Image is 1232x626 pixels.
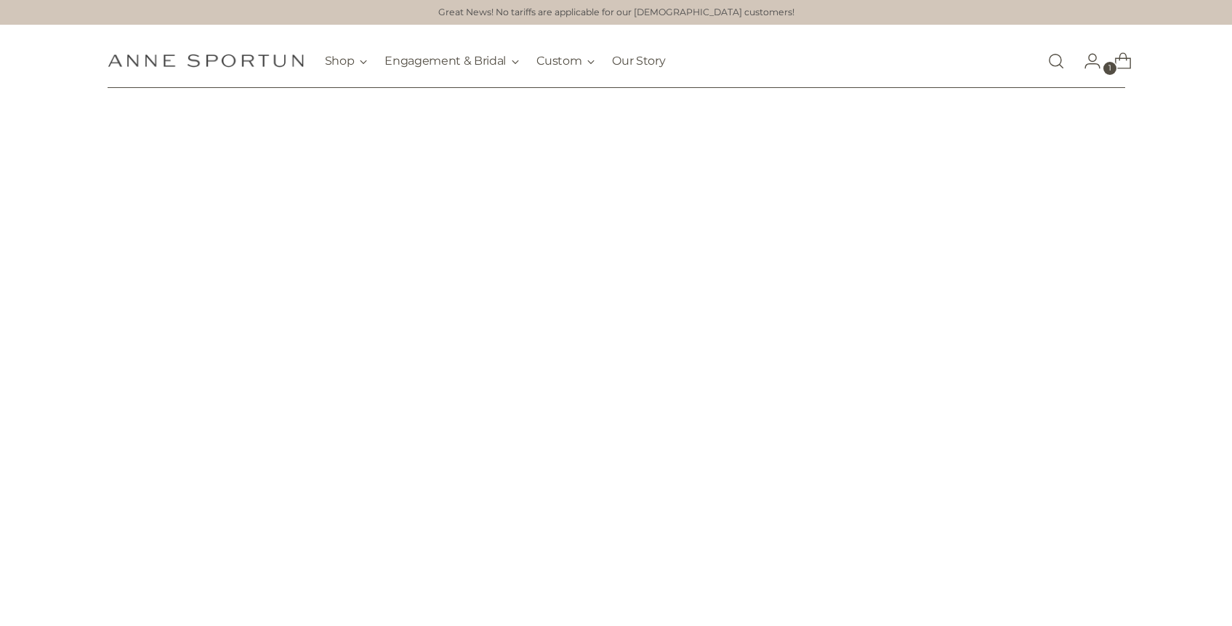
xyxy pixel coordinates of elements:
[438,6,794,20] a: Great News! No tariffs are applicable for our [DEMOGRAPHIC_DATA] customers!
[536,45,595,77] button: Custom
[325,45,368,77] button: Shop
[612,45,665,77] a: Our Story
[1103,62,1116,75] span: 1
[1042,47,1071,76] a: Open search modal
[1103,47,1132,76] a: Open cart modal
[108,54,304,68] a: Anne Sportun Fine Jewellery
[385,45,519,77] button: Engagement & Bridal
[1072,47,1101,76] a: Go to the account page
